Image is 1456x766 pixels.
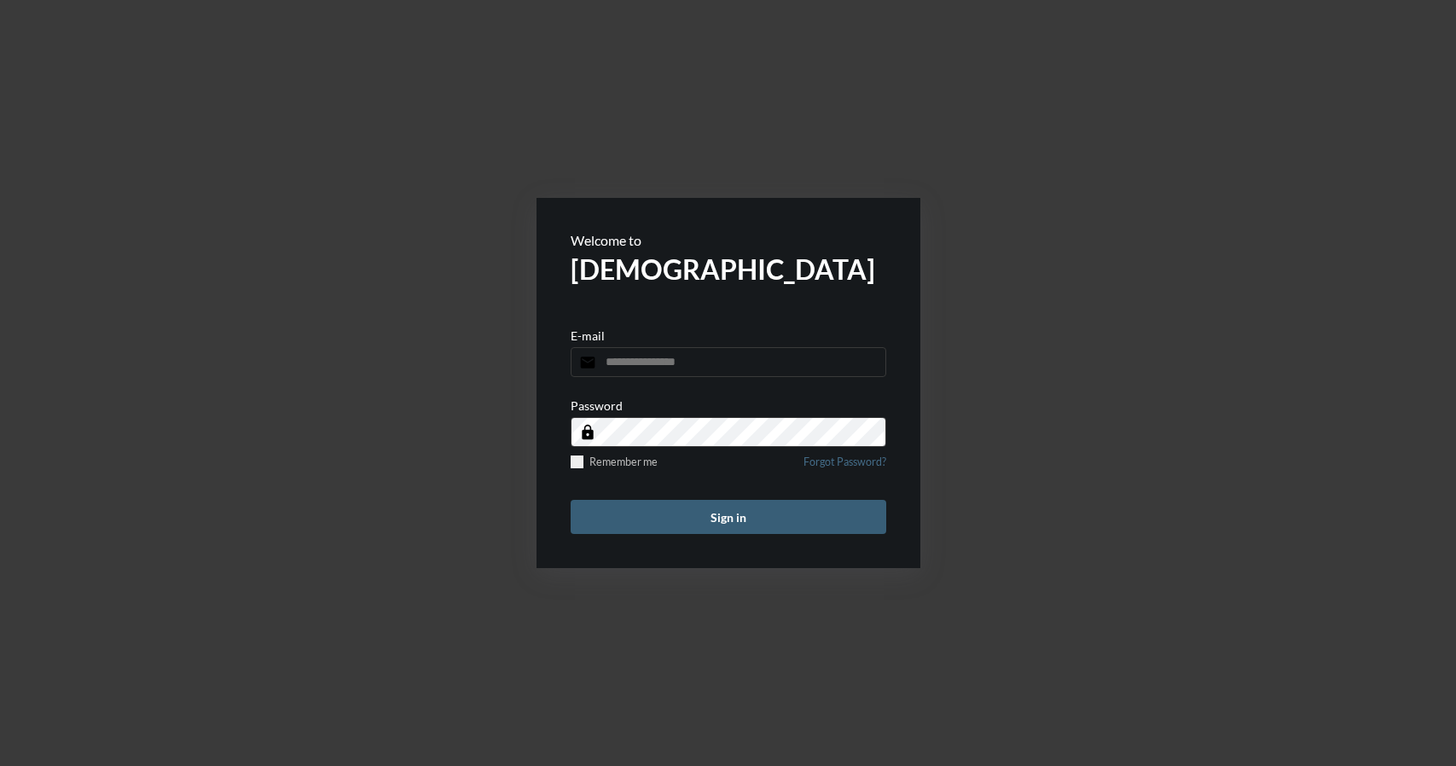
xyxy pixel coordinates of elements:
[571,500,886,534] button: Sign in
[571,456,658,468] label: Remember me
[571,328,605,343] p: E-mail
[571,232,886,248] p: Welcome to
[571,398,623,413] p: Password
[571,252,886,286] h2: [DEMOGRAPHIC_DATA]
[803,456,886,479] a: Forgot Password?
